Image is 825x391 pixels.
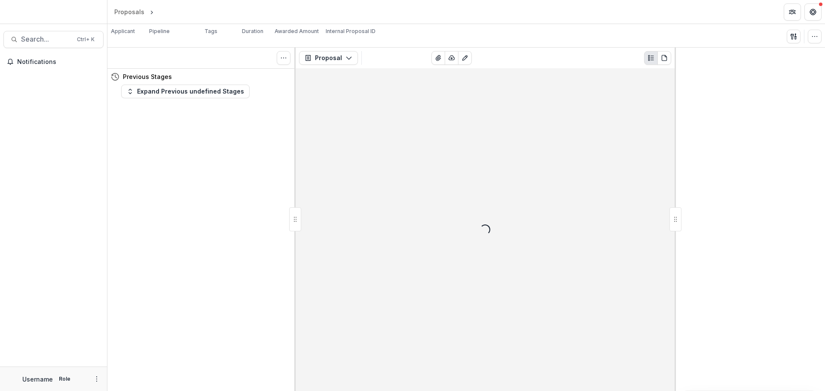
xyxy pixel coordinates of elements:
div: Ctrl + K [75,35,96,44]
button: Plaintext view [644,51,658,65]
button: Search... [3,31,104,48]
button: Notifications [3,55,104,69]
button: More [92,374,102,384]
button: PDF view [657,51,671,65]
button: Expand Previous undefined Stages [121,85,250,98]
a: Proposals [111,6,148,18]
span: Notifications [17,58,100,66]
nav: breadcrumb [111,6,192,18]
p: Tags [205,27,217,35]
button: Partners [784,3,801,21]
p: Duration [242,27,263,35]
button: View Attached Files [431,51,445,65]
h4: Previous Stages [123,72,172,81]
button: Proposal [299,51,358,65]
button: Edit as form [458,51,472,65]
button: Toggle View Cancelled Tasks [277,51,290,65]
p: Awarded Amount [275,27,319,35]
p: Role [56,375,73,383]
div: Proposals [114,7,144,16]
p: Internal Proposal ID [326,27,376,35]
p: Applicant [111,27,135,35]
button: Get Help [804,3,822,21]
p: Pipeline [149,27,170,35]
span: Search... [21,35,72,43]
p: Username [22,375,53,384]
